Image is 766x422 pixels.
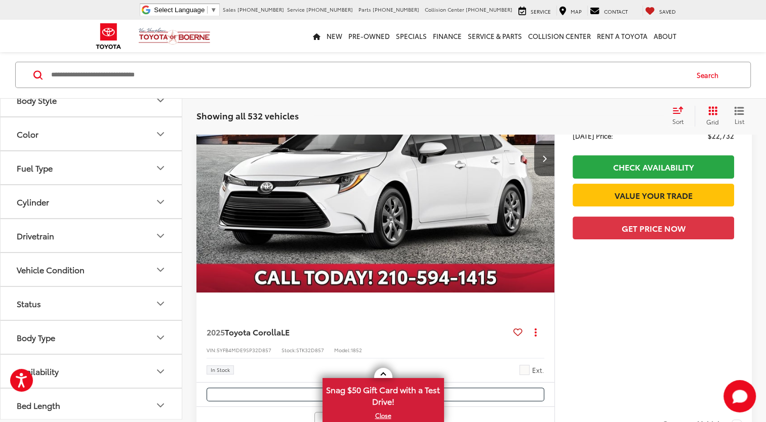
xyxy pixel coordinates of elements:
div: Body Style [154,94,167,106]
button: List View [727,106,752,126]
a: Service & Parts: Opens in a new tab [465,20,525,52]
span: [DATE] Price: [573,131,613,141]
span: Saved [659,8,676,15]
span: STK32D857 [296,346,324,354]
a: New [324,20,345,52]
a: About [651,20,679,52]
a: Pre-Owned [345,20,393,52]
div: Color [17,130,38,139]
span: dropdown dots [534,328,536,336]
div: Status [17,299,41,309]
button: Get Price Now [573,217,734,239]
span: 5YFB4MDE9SP32D857 [217,346,271,354]
a: Service [516,6,553,16]
span: In Stock [211,367,230,372]
span: [PHONE_NUMBER] [466,6,512,13]
span: Snag $50 Gift Card with a Test Drive! [324,379,443,410]
a: Value Your Trade [573,184,734,206]
div: 2025 Toyota Corolla LE 0 [196,24,555,292]
input: Search by Make, Model, or Keyword [50,63,687,88]
button: Search [687,63,733,88]
div: Cylinder [154,196,167,208]
a: My Saved Vehicles [642,6,678,16]
div: Status [154,298,167,310]
button: Next image [534,141,554,176]
a: Specials [393,20,430,52]
button: Select sort value [667,106,695,126]
button: DrivetrainDrivetrain [1,220,183,252]
div: Fuel Type [154,162,167,174]
span: 1852 [351,346,362,354]
span: [PHONE_NUMBER] [237,6,284,13]
a: Home [310,20,324,52]
span: 2025 [207,326,225,337]
img: Vic Vaughan Toyota of Boerne [138,27,211,45]
img: 2025 Toyota Corolla LE [196,24,555,293]
button: StatusStatus [1,287,183,320]
a: 2025 Toyota Corolla LE2025 Toyota Corolla LE2025 Toyota Corolla LE2025 Toyota Corolla LE [196,24,555,292]
button: Fuel TypeFuel Type [1,152,183,185]
button: Actions [527,323,544,341]
div: Availability [17,367,59,376]
span: Sales [223,6,236,13]
div: Availability [154,365,167,377]
span: Parts [358,6,371,13]
a: Select Language​ [154,6,217,14]
button: CylinderCylinder [1,186,183,219]
button: AvailabilityAvailability [1,355,183,388]
button: Toggle Chat Window [723,380,756,412]
a: Finance [430,20,465,52]
a: Contact [587,6,630,16]
span: Map [571,8,582,15]
div: Drivetrain [17,231,54,241]
button: Comments [207,388,544,401]
a: Map [556,6,584,16]
span: Select Language [154,6,205,14]
span: Service [287,6,305,13]
div: Body Type [154,331,167,344]
span: Sort [672,117,683,126]
div: Bed Length [17,401,60,410]
div: Vehicle Condition [154,264,167,276]
button: Vehicle ConditionVehicle Condition [1,254,183,286]
span: Stock: [281,346,296,354]
button: ColorColor [1,118,183,151]
a: Rent a Toyota [594,20,651,52]
div: Vehicle Condition [17,265,85,275]
div: Drivetrain [154,230,167,242]
div: Color [154,128,167,140]
button: Body StyleBody Style [1,84,183,117]
span: ​ [207,6,208,14]
div: Body Style [17,96,57,105]
button: Bed LengthBed Length [1,389,183,422]
div: Bed Length [154,399,167,411]
img: Toyota [90,20,128,53]
a: 2025Toyota CorollaLE [207,326,509,337]
span: Contact [604,8,628,15]
span: Grid [706,118,719,126]
button: Grid View [695,106,727,126]
span: ▼ [210,6,217,14]
svg: Start Chat [723,380,756,412]
div: Fuel Type [17,163,53,173]
button: Body TypeBody Type [1,321,183,354]
span: $22,732 [708,131,734,141]
span: Service [531,8,551,15]
span: Ext. [532,365,544,375]
span: Model: [334,346,351,354]
span: Toyota Corolla [225,326,281,337]
span: VIN: [207,346,217,354]
span: Ice Cap [519,365,530,375]
div: Cylinder [17,197,49,207]
span: Showing all 532 vehicles [196,110,299,122]
span: LE [281,326,290,337]
a: Collision Center [525,20,594,52]
span: [PHONE_NUMBER] [373,6,419,13]
span: List [734,117,744,126]
a: Check Availability [573,155,734,178]
span: [PHONE_NUMBER] [306,6,353,13]
span: Collision Center [425,6,464,13]
div: Body Type [17,333,55,343]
